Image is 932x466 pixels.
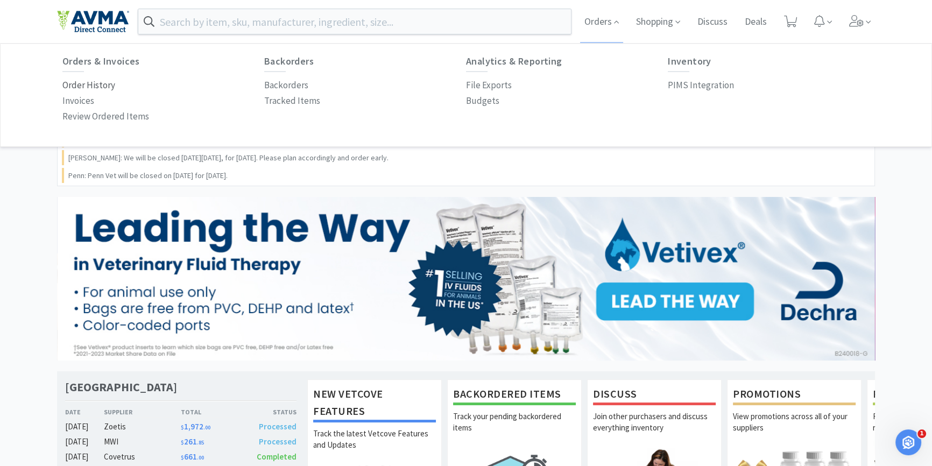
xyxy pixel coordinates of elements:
span: 661 [181,451,204,462]
p: Track your pending backordered items [453,411,576,448]
span: $ [181,424,184,431]
input: Search by item, sku, manufacturer, ingredient, size... [138,9,571,34]
a: Backorders [264,77,308,93]
p: [PERSON_NAME]: We will be closed [DATE][DATE], for [DATE]. Please plan accordingly and order early. [68,152,389,164]
a: [DATE]Covetrus$661.00Completed [65,450,296,463]
p: Backorders [264,78,308,93]
p: Order History [62,78,115,93]
h6: Orders & Invoices [62,56,264,67]
a: Review Ordered Items [62,109,149,124]
p: Budgets [466,94,499,108]
p: Track the latest Vetcove Features and Updates [313,428,436,465]
h1: New Vetcove Features [313,385,436,422]
div: [DATE] [65,420,104,433]
div: Zoetis [104,420,181,433]
p: Join other purchasers and discuss everything inventory [593,411,716,448]
a: Invoices [62,93,94,109]
p: Tracked Items [264,94,320,108]
a: Budgets [466,93,499,109]
a: File Exports [466,77,512,93]
a: [DATE]MWI$261.85Processed [65,435,296,448]
span: Completed [257,451,296,462]
h6: Inventory [668,56,870,67]
img: e4e33dab9f054f5782a47901c742baa9_102.png [57,10,129,33]
span: $ [181,439,184,446]
a: Tracked Items [264,93,320,109]
p: File Exports [466,78,512,93]
a: Deals [740,17,771,27]
div: Status [238,407,296,417]
div: [DATE] [65,450,104,463]
span: 261 [181,436,204,447]
h1: [GEOGRAPHIC_DATA] [65,379,177,395]
p: Penn: Penn Vet will be closed on [DATE] for [DATE]. [68,170,228,181]
span: Processed [259,421,296,432]
h6: Analytics & Reporting [466,56,668,67]
a: Discuss [693,17,732,27]
h1: Promotions [733,385,856,405]
div: Total [181,407,239,417]
a: PIMS Integration [668,77,734,93]
span: 1 [917,429,926,438]
p: PIMS Integration [668,78,734,93]
img: 6bcff1d5513c4292bcae26201ab6776f.jpg [57,197,875,361]
span: Processed [259,436,296,447]
span: . 00 [197,454,204,461]
div: [DATE] [65,435,104,448]
h1: Backordered Items [453,385,576,405]
a: Order History [62,77,115,93]
iframe: Intercom live chat [895,429,921,455]
div: Date [65,407,104,417]
span: $ [181,454,184,461]
h1: Discuss [593,385,716,405]
div: Supplier [104,407,181,417]
div: MWI [104,435,181,448]
span: . 00 [203,424,210,431]
p: Invoices [62,94,94,108]
h6: Backorders [264,56,466,67]
p: View promotions across all of your suppliers [733,411,856,448]
span: 1,972 [181,421,210,432]
a: [DATE]Zoetis$1,972.00Processed [65,420,296,433]
div: Covetrus [104,450,181,463]
span: . 85 [197,439,204,446]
